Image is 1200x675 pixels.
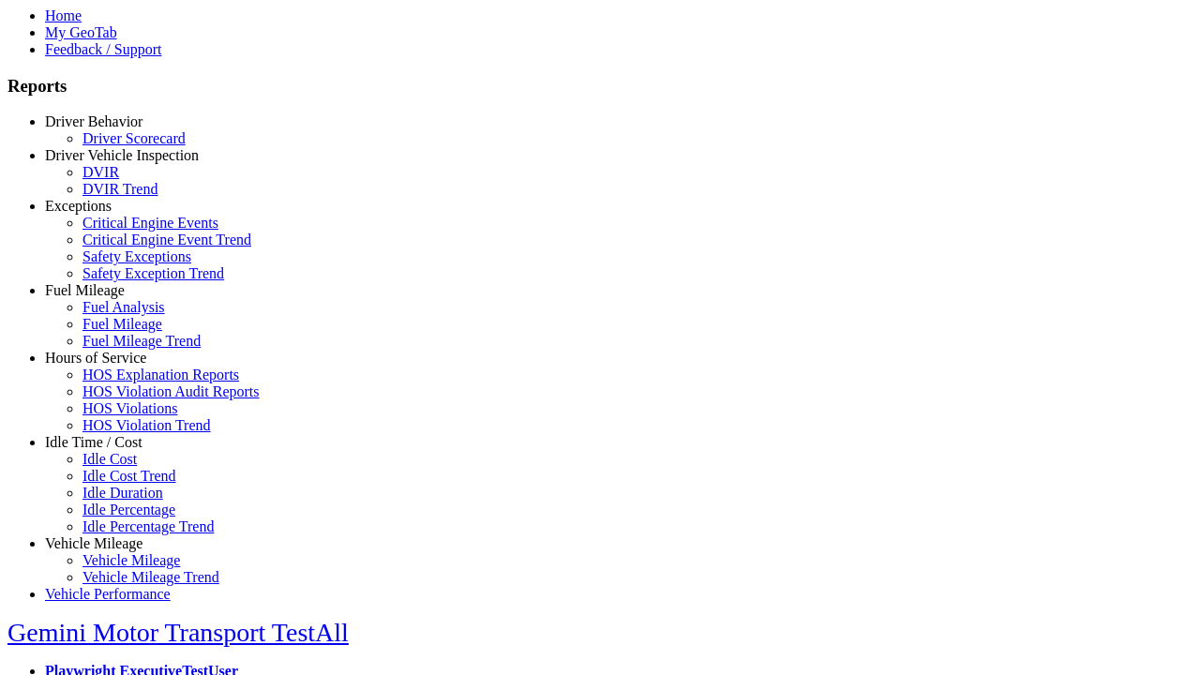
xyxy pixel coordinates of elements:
a: Safety Exception Trend [82,265,224,281]
a: Idle Time / Cost [45,434,142,450]
a: Idle Percentage Trend [82,518,214,534]
a: Idle Duration [82,485,163,501]
a: Driver Scorecard [82,130,186,146]
a: Fuel Mileage Trend [82,333,201,349]
a: DVIR Trend [82,181,157,197]
a: DVIR [82,164,119,180]
a: Fuel Mileage [82,316,162,332]
a: Critical Engine Event Trend [82,232,251,247]
a: Fuel Mileage [45,282,125,298]
a: Critical Engine Events [82,215,218,231]
a: Idle Cost Trend [82,468,176,484]
a: Driver Vehicle Inspection [45,147,199,163]
h3: Reports [7,76,1192,97]
a: Vehicle Mileage [82,552,180,568]
a: HOS Violation Trend [82,417,211,433]
a: My GeoTab [45,24,117,40]
a: HOS Explanation Reports [82,367,239,382]
a: Vehicle Mileage Trend [82,569,219,585]
a: Idle Percentage [82,502,175,517]
a: Gemini Motor Transport TestAll [7,618,349,647]
a: Idle Cost [82,451,137,467]
a: Vehicle Mileage [45,535,142,551]
a: Home [45,7,82,23]
a: Hours of Service [45,350,146,366]
a: HOS Violation Audit Reports [82,383,260,399]
a: HOS Violations [82,400,177,416]
a: Safety Exceptions [82,248,191,264]
a: Fuel Analysis [82,299,165,315]
a: Exceptions [45,198,112,214]
a: Feedback / Support [45,41,161,57]
a: Vehicle Performance [45,586,171,602]
a: Driver Behavior [45,113,142,129]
